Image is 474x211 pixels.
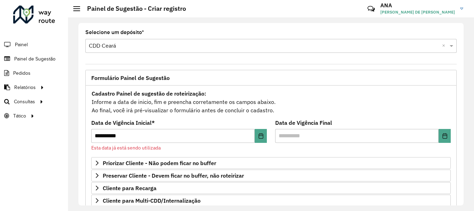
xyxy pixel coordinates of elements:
[255,129,267,143] button: Choose Date
[80,5,186,13] h2: Painel de Sugestão - Criar registro
[439,129,451,143] button: Choose Date
[91,89,451,115] div: Informe a data de inicio, fim e preencha corretamente os campos abaixo. Ao final, você irá pré-vi...
[14,84,36,91] span: Relatórios
[14,55,56,63] span: Painel de Sugestão
[103,173,244,178] span: Preservar Cliente - Devem ficar no buffer, não roteirizar
[103,185,156,191] span: Cliente para Recarga
[92,90,206,97] strong: Cadastro Painel de sugestão de roteirização:
[91,195,451,206] a: Cliente para Multi-CDD/Internalização
[91,119,155,127] label: Data de Vigência Inicial
[91,182,451,194] a: Cliente para Recarga
[380,9,455,15] span: [PERSON_NAME] DE [PERSON_NAME]
[91,170,451,181] a: Preservar Cliente - Devem ficar no buffer, não roteirizar
[85,28,144,36] label: Selecione um depósito
[13,112,26,120] span: Tático
[275,119,332,127] label: Data de Vigência Final
[13,70,31,77] span: Pedidos
[15,41,28,48] span: Painel
[442,42,448,50] span: Clear all
[91,157,451,169] a: Priorizar Cliente - Não podem ficar no buffer
[103,198,201,203] span: Cliente para Multi-CDD/Internalização
[380,2,455,9] h3: ANA
[91,145,161,151] formly-validation-message: Esta data já está sendo utilizada
[364,1,379,16] a: Contato Rápido
[103,160,216,166] span: Priorizar Cliente - Não podem ficar no buffer
[14,98,35,105] span: Consultas
[91,75,170,81] span: Formulário Painel de Sugestão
